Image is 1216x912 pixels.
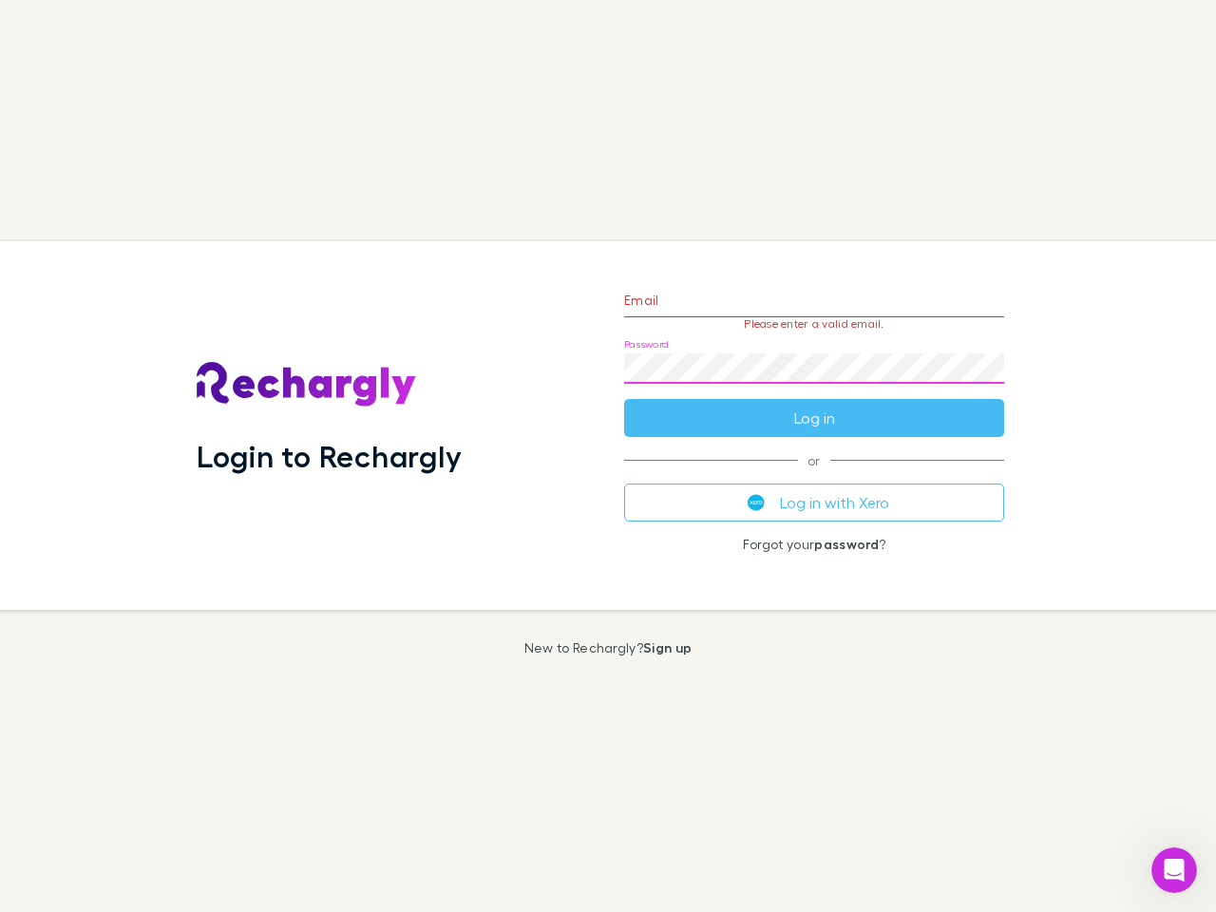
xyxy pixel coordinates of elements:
[624,460,1004,461] span: or
[1151,847,1197,893] iframe: Intercom live chat
[197,438,462,474] h1: Login to Rechargly
[624,317,1004,331] p: Please enter a valid email.
[748,494,765,511] img: Xero's logo
[624,399,1004,437] button: Log in
[814,536,879,552] a: password
[197,362,417,408] img: Rechargly's Logo
[624,337,669,351] label: Password
[643,639,692,655] a: Sign up
[524,640,693,655] p: New to Rechargly?
[624,537,1004,552] p: Forgot your ?
[624,484,1004,522] button: Log in with Xero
